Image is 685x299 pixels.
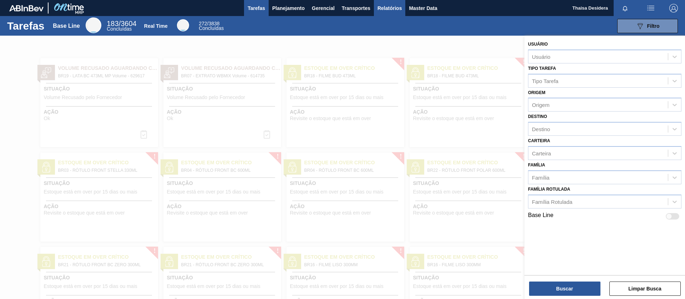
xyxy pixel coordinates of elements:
img: TNhmsLtSVTkK8tSr43FrP2fwEKptu5GPRR3wAAAABJRU5ErkJggg== [9,5,44,11]
span: Relatórios [377,4,402,12]
label: Tipo Tarefa [528,66,556,71]
button: Notificações [614,3,636,13]
span: / 3838 [199,21,219,26]
div: Destino [532,126,550,132]
span: 272 [199,21,207,26]
label: Carteira [528,138,550,143]
span: Tarefas [248,4,265,12]
span: Concluídas [199,25,224,31]
label: Base Line [528,212,553,221]
div: Tipo Tarefa [532,78,558,84]
span: 183 [107,20,118,27]
span: Filtro [647,23,660,29]
div: Base Line [86,17,101,33]
label: Destino [528,114,547,119]
span: Gerencial [312,4,335,12]
img: Logout [669,4,678,12]
div: Família [532,174,549,180]
button: Filtro [617,19,678,33]
label: Usuário [528,42,548,47]
label: Origem [528,90,546,95]
img: userActions [646,4,655,12]
div: Usuário [532,53,550,60]
div: Real Time [144,23,168,29]
div: Real Time [199,21,224,31]
div: Origem [532,102,549,108]
span: Master Data [409,4,437,12]
div: Base Line [53,23,80,29]
div: Carteira [532,150,551,156]
div: Base Line [107,21,136,31]
span: Concluídas [107,26,132,32]
div: Real Time [177,19,189,31]
div: Família Rotulada [532,199,572,205]
span: Planejamento [272,4,305,12]
label: Família Rotulada [528,187,570,192]
span: / 3604 [107,20,136,27]
label: Família [528,163,545,167]
h1: Tarefas [7,22,45,30]
span: Transportes [342,4,370,12]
